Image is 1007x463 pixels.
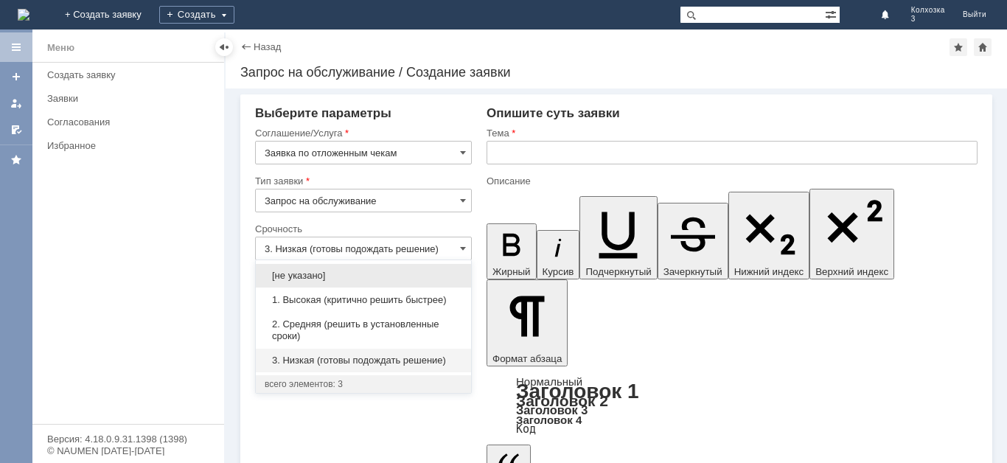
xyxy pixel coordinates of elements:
div: Добавить в избранное [949,38,967,56]
a: Согласования [41,111,221,133]
button: Нижний индекс [728,192,810,279]
span: Верхний индекс [815,266,888,277]
span: Расширенный поиск [825,7,840,21]
div: Избранное [47,140,199,151]
span: Формат абзаца [492,353,562,364]
div: Тип заявки [255,176,469,186]
div: Версия: 4.18.0.9.31.1398 (1398) [47,434,209,444]
a: Заголовок 4 [516,414,582,426]
div: © NAUMEN [DATE]-[DATE] [47,446,209,456]
div: Формат абзаца [487,377,978,434]
span: Зачеркнутый [663,266,722,277]
a: Заявки [41,87,221,110]
span: Выберите параметры [255,106,391,120]
a: Нормальный [516,375,582,388]
span: Опишите суть заявки [487,106,620,120]
button: Верхний индекс [809,189,894,279]
a: Назад [254,41,281,52]
a: Мои заявки [4,91,28,115]
div: Заявки [47,93,215,104]
div: Соглашение/Услуга [255,128,469,138]
div: Создать заявку [47,69,215,80]
button: Курсив [537,230,580,279]
button: Подчеркнутый [579,196,657,279]
span: 1. Высокая (критично решить быстрее) [265,294,462,306]
button: Жирный [487,223,537,279]
a: Заголовок 2 [516,392,608,409]
span: Жирный [492,266,531,277]
span: 2. Средняя (решить в установленные сроки) [265,318,462,342]
div: Описание [487,176,975,186]
div: Скрыть меню [215,38,233,56]
a: Заголовок 3 [516,403,588,417]
div: Сделать домашней страницей [974,38,992,56]
div: Создать [159,6,234,24]
img: logo [18,9,29,21]
span: Подчеркнутый [585,266,651,277]
button: Зачеркнутый [658,203,728,279]
span: Колхозка [911,6,945,15]
a: Создать заявку [41,63,221,86]
span: 3. Низкая (готовы подождать решение) [265,355,462,366]
a: Код [516,422,536,436]
a: Заголовок 1 [516,380,639,403]
a: Перейти на домашнюю страницу [18,9,29,21]
button: Формат абзаца [487,279,568,366]
a: Мои согласования [4,118,28,142]
div: Срочность [255,224,469,234]
span: Курсив [543,266,574,277]
span: Нижний индекс [734,266,804,277]
div: Запрос на обслуживание / Создание заявки [240,65,992,80]
div: Тема [487,128,975,138]
div: Согласования [47,116,215,128]
a: Создать заявку [4,65,28,88]
span: 3 [911,15,945,24]
div: Меню [47,39,74,57]
span: [не указано] [265,270,462,282]
div: всего элементов: 3 [265,378,462,390]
